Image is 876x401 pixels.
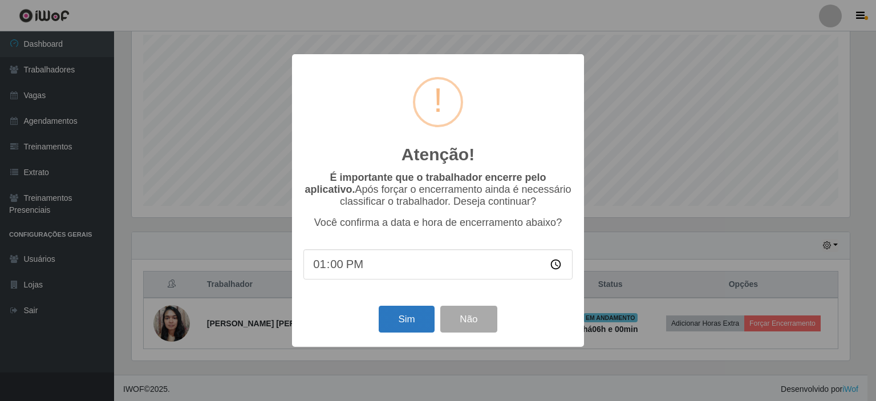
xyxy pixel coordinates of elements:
[303,217,573,229] p: Você confirma a data e hora de encerramento abaixo?
[379,306,434,333] button: Sim
[440,306,497,333] button: Não
[401,144,474,165] h2: Atenção!
[305,172,546,195] b: É importante que o trabalhador encerre pelo aplicativo.
[303,172,573,208] p: Após forçar o encerramento ainda é necessário classificar o trabalhador. Deseja continuar?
